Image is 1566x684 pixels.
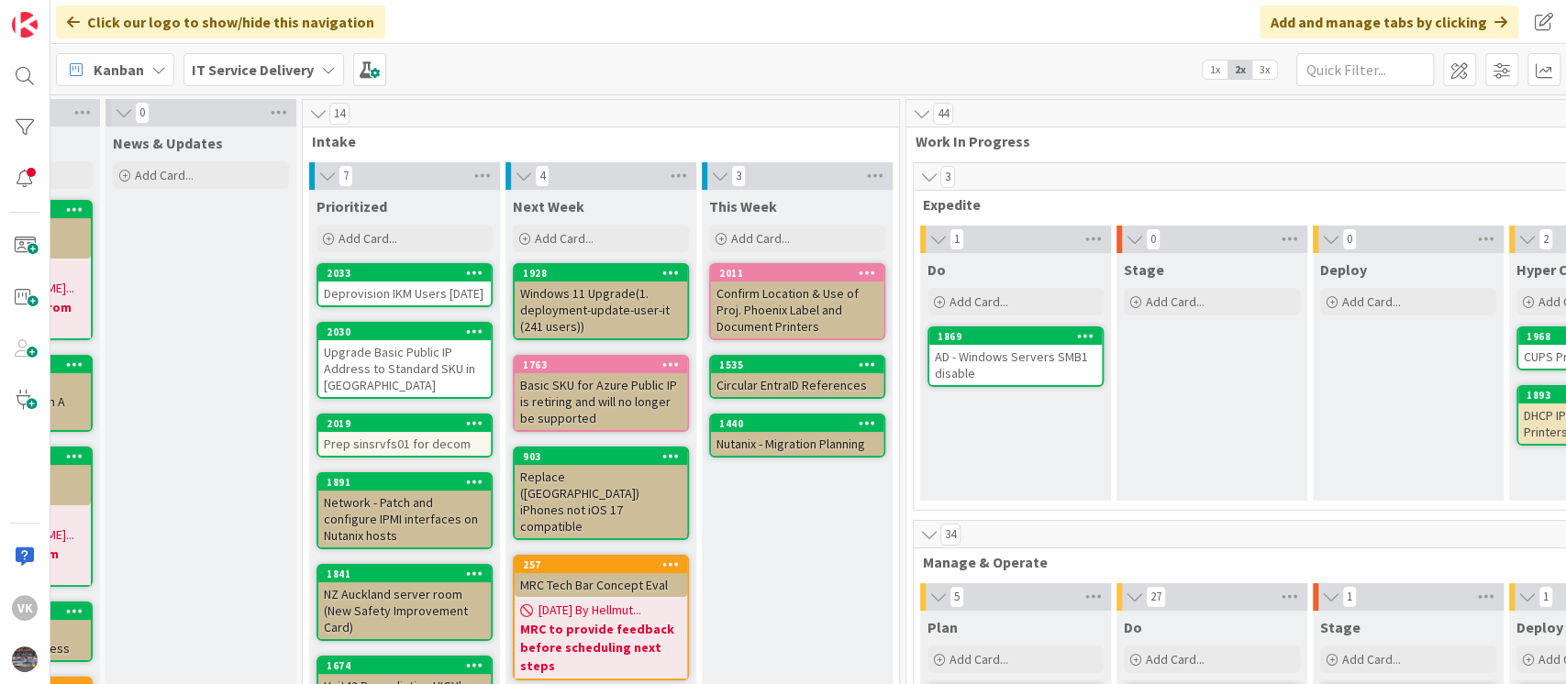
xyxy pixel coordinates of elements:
[318,582,491,639] div: NZ Auckland server room (New Safety Improvement Card)
[312,132,876,150] span: Intake
[12,12,38,38] img: Visit kanbanzone.com
[1342,586,1357,608] span: 1
[515,281,687,338] div: Windows 11 Upgrade(1. deployment-update-user-it (241 users))
[523,558,687,571] div: 257
[135,102,150,124] span: 0
[1342,228,1357,250] span: 0
[719,359,883,371] div: 1535
[317,472,493,549] a: 1891Network - Patch and configure IPMI interfaces on Nutanix hosts
[318,415,491,456] div: 2019Prep sinsrvfs01 for decom
[927,618,958,636] span: Plan
[523,359,687,371] div: 1763
[731,230,790,247] span: Add Card...
[1260,6,1518,39] div: Add and manage tabs by clicking
[950,293,1008,310] span: Add Card...
[515,573,687,597] div: MRC Tech Bar Concept Eval
[318,265,491,281] div: 2033
[711,357,883,397] div: 1535Circular EntraID References
[317,322,493,399] a: 2030Upgrade Basic Public IP Address to Standard SKU in [GEOGRAPHIC_DATA]
[950,586,964,608] span: 5
[539,601,641,620] span: [DATE] By Hellmut...
[940,166,955,188] span: 3
[94,59,144,81] span: Kanban
[719,267,883,280] div: 2011
[515,265,687,338] div: 1928Windows 11 Upgrade(1. deployment-update-user-it (241 users))
[711,265,883,281] div: 2011
[719,417,883,430] div: 1440
[318,491,491,547] div: Network - Patch and configure IPMI interfaces on Nutanix hosts
[1342,293,1401,310] span: Add Card...
[513,555,689,680] a: 257MRC Tech Bar Concept Eval[DATE] By Hellmut...MRC to provide feedback before scheduling next steps
[192,61,314,79] b: IT Service Delivery
[523,450,687,463] div: 903
[929,328,1102,385] div: 1869AD - Windows Servers SMB1 disable
[318,340,491,397] div: Upgrade Basic Public IP Address to Standard SKU in [GEOGRAPHIC_DATA]
[535,165,550,187] span: 4
[933,103,953,125] span: 44
[327,417,491,430] div: 2019
[318,566,491,639] div: 1841NZ Auckland server room (New Safety Improvement Card)
[1124,260,1164,279] span: Stage
[711,281,883,338] div: Confirm Location & Use of Proj. Phoenix Label and Document Printers
[113,134,223,152] span: News & Updates
[513,447,689,540] a: 903Replace ([GEOGRAPHIC_DATA]) iPhones not iOS 17 compatible
[317,263,493,307] a: 2033Deprovision IKM Users [DATE]
[135,167,194,183] span: Add Card...
[12,595,38,621] div: VK
[940,524,961,546] span: 34
[1252,61,1277,79] span: 3x
[523,267,687,280] div: 1928
[520,620,682,675] b: MRC to provide feedback before scheduling next steps
[1146,651,1205,667] span: Add Card...
[515,357,687,373] div: 1763
[927,260,946,279] span: Do
[1538,586,1553,608] span: 1
[317,197,387,215] span: Prioritized
[711,373,883,397] div: Circular EntraID References
[318,415,491,432] div: 2019
[318,474,491,547] div: 1891Network - Patch and configure IPMI interfaces on Nutanix hosts
[1124,618,1142,636] span: Do
[515,448,687,465] div: 903
[1320,260,1367,279] span: Deploy
[927,326,1104,387] a: 1869AD - Windows Servers SMB1 disable
[1146,586,1166,608] span: 27
[711,265,883,338] div: 2011Confirm Location & Use of Proj. Phoenix Label and Document Printers
[329,103,350,125] span: 14
[513,263,689,340] a: 1928Windows 11 Upgrade(1. deployment-update-user-it (241 users))
[318,432,491,456] div: Prep sinsrvfs01 for decom
[515,557,687,573] div: 257
[12,646,38,672] img: avatar
[318,474,491,491] div: 1891
[1203,61,1227,79] span: 1x
[318,324,491,397] div: 2030Upgrade Basic Public IP Address to Standard SKU in [GEOGRAPHIC_DATA]
[1320,618,1361,636] span: Stage
[339,230,397,247] span: Add Card...
[1296,53,1434,86] input: Quick Filter...
[327,568,491,580] div: 1841
[1538,228,1553,250] span: 2
[709,263,885,340] a: 2011Confirm Location & Use of Proj. Phoenix Label and Document Printers
[535,230,594,247] span: Add Card...
[709,414,885,458] a: 1440Nutanix - Migration Planning
[327,267,491,280] div: 2033
[515,357,687,430] div: 1763Basic SKU for Azure Public IP is retiring and will no longer be supported
[709,197,777,215] span: This Week
[317,414,493,458] a: 2019Prep sinsrvfs01 for decom
[327,325,491,338] div: 2030
[731,165,746,187] span: 3
[950,228,964,250] span: 1
[515,265,687,281] div: 1928
[318,281,491,305] div: Deprovision IKM Users [DATE]
[339,165,353,187] span: 7
[513,355,689,432] a: 1763Basic SKU for Azure Public IP is retiring and will no longer be supported
[515,448,687,538] div: 903Replace ([GEOGRAPHIC_DATA]) iPhones not iOS 17 compatible
[515,557,687,597] div: 257MRC Tech Bar Concept Eval
[709,355,885,399] a: 1535Circular EntraID References
[711,432,883,456] div: Nutanix - Migration Planning
[1146,293,1205,310] span: Add Card...
[711,357,883,373] div: 1535
[515,373,687,430] div: Basic SKU for Azure Public IP is retiring and will no longer be supported
[950,651,1008,667] span: Add Card...
[56,6,385,39] div: Click our logo to show/hide this navigation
